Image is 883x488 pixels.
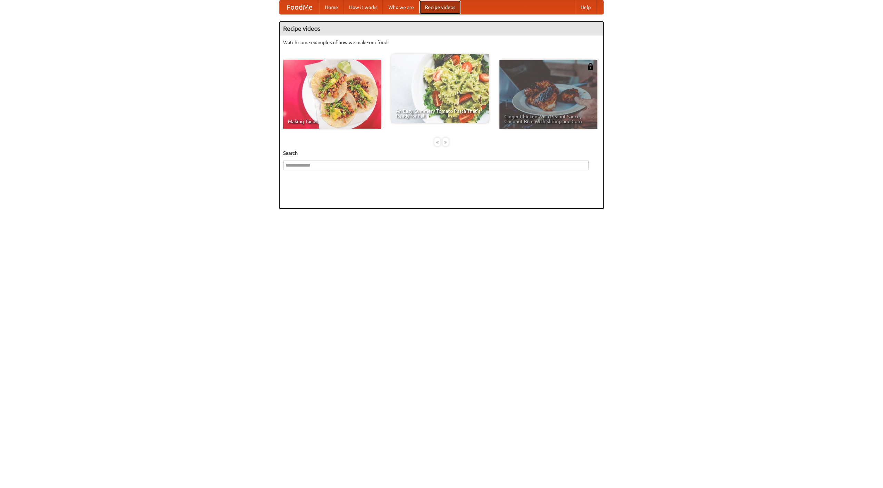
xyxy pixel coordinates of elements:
a: FoodMe [280,0,319,14]
a: Help [575,0,596,14]
a: Making Tacos [283,60,381,129]
span: An Easy, Summery Tomato Pasta That's Ready for Fall [396,109,484,118]
a: Who we are [383,0,419,14]
span: Making Tacos [288,119,376,124]
div: « [434,138,440,146]
p: Watch some examples of how we make our food! [283,39,600,46]
img: 483408.png [587,63,594,70]
div: » [443,138,449,146]
a: An Easy, Summery Tomato Pasta That's Ready for Fall [391,54,489,123]
a: Home [319,0,344,14]
h4: Recipe videos [280,22,603,36]
a: How it works [344,0,383,14]
a: Recipe videos [419,0,461,14]
h5: Search [283,150,600,157]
